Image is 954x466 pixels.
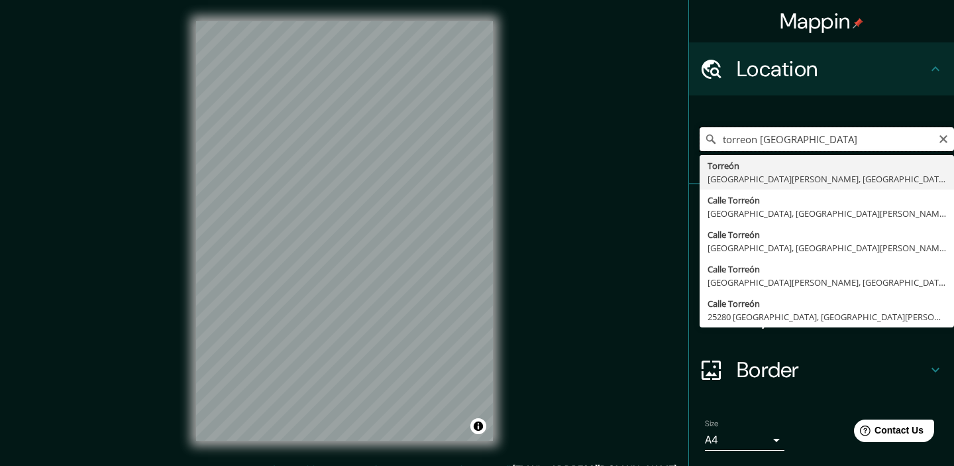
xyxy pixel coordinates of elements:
div: 25280 [GEOGRAPHIC_DATA], [GEOGRAPHIC_DATA][PERSON_NAME], [GEOGRAPHIC_DATA] [708,310,946,323]
div: Calle Torreón [708,297,946,310]
div: Style [689,237,954,290]
input: Pick your city or area [700,127,954,151]
div: Calle Torreón [708,194,946,207]
label: Size [705,418,719,430]
h4: Border [737,357,927,383]
div: [GEOGRAPHIC_DATA][PERSON_NAME], [GEOGRAPHIC_DATA] [708,172,946,186]
div: Location [689,42,954,95]
div: Calle Torreón [708,228,946,241]
div: A4 [705,430,784,451]
div: [GEOGRAPHIC_DATA], [GEOGRAPHIC_DATA][PERSON_NAME], [GEOGRAPHIC_DATA] [708,241,946,255]
button: Toggle attribution [470,418,486,434]
button: Clear [938,132,949,145]
div: Layout [689,290,954,343]
h4: Layout [737,304,927,330]
canvas: Map [196,21,493,441]
div: Torreón [708,159,946,172]
div: [GEOGRAPHIC_DATA][PERSON_NAME], [GEOGRAPHIC_DATA][PERSON_NAME], [GEOGRAPHIC_DATA] [708,276,946,289]
img: pin-icon.png [853,18,863,29]
div: Border [689,343,954,396]
h4: Location [737,56,927,82]
div: Pins [689,184,954,237]
h4: Mappin [780,8,864,34]
iframe: Help widget launcher [836,414,939,451]
div: Calle Torreón [708,262,946,276]
div: [GEOGRAPHIC_DATA], [GEOGRAPHIC_DATA][PERSON_NAME], [GEOGRAPHIC_DATA] [708,207,946,220]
